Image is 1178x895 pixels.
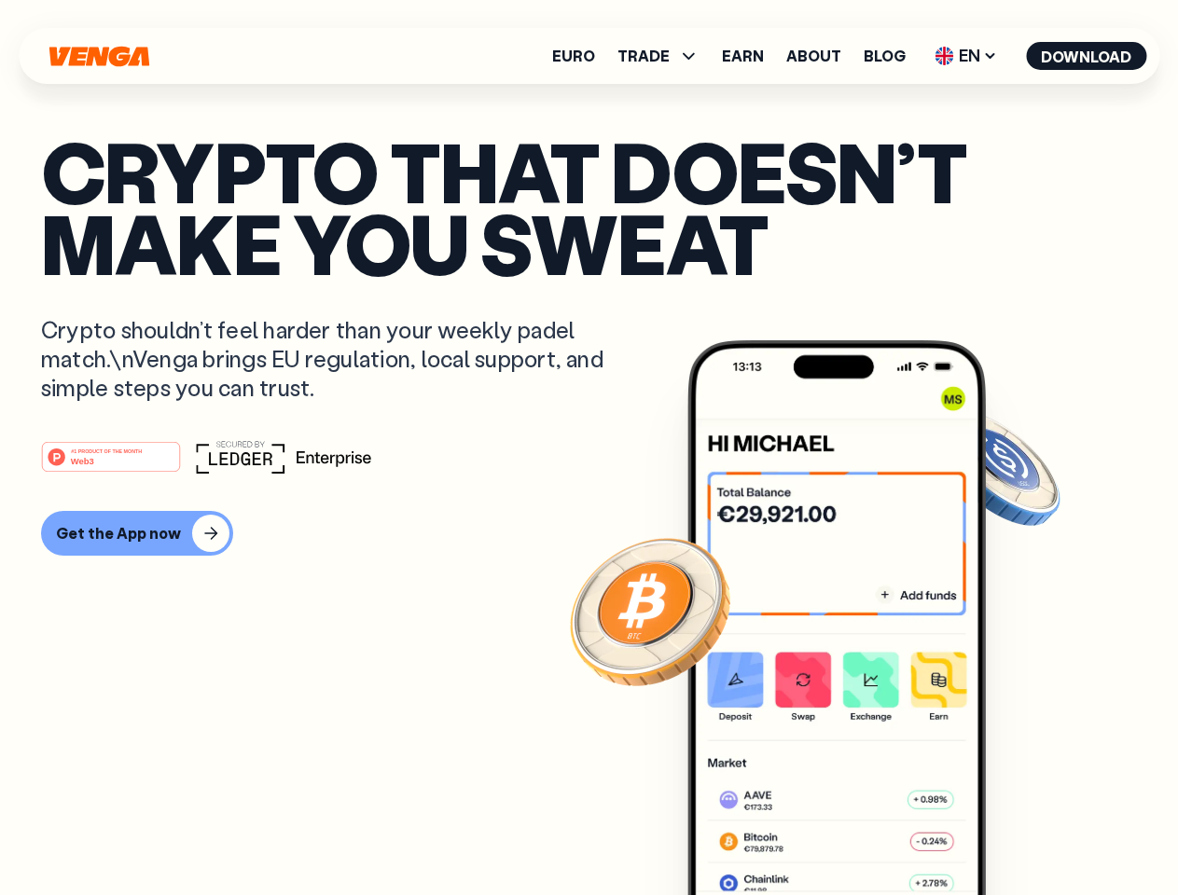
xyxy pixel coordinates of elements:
button: Get the App now [41,511,233,556]
a: About [786,48,841,63]
tspan: Web3 [71,455,94,465]
a: Euro [552,48,595,63]
a: Get the App now [41,511,1137,556]
img: flag-uk [935,47,953,65]
img: Bitcoin [566,527,734,695]
img: USDC coin [930,401,1064,535]
span: TRADE [617,48,670,63]
span: TRADE [617,45,700,67]
p: Crypto shouldn’t feel harder than your weekly padel match.\nVenga brings EU regulation, local sup... [41,315,631,403]
span: EN [928,41,1004,71]
tspan: #1 PRODUCT OF THE MONTH [71,447,142,453]
a: Earn [722,48,764,63]
a: Blog [864,48,906,63]
div: Get the App now [56,524,181,543]
p: Crypto that doesn’t make you sweat [41,135,1137,278]
svg: Home [47,46,151,67]
a: #1 PRODUCT OF THE MONTHWeb3 [41,452,181,476]
button: Download [1026,42,1146,70]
